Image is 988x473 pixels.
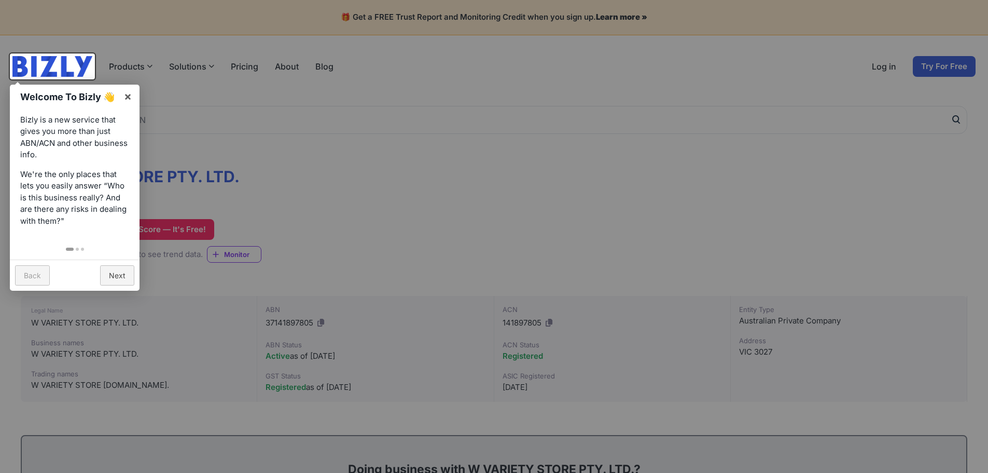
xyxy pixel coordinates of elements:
[20,169,129,227] p: We're the only places that lets you easily answer “Who is this business really? And are there any...
[20,114,129,161] p: Bizly is a new service that gives you more than just ABN/ACN and other business info.
[15,265,50,286] a: Back
[100,265,134,286] a: Next
[20,90,118,104] h1: Welcome To Bizly 👋
[116,85,140,108] a: ×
